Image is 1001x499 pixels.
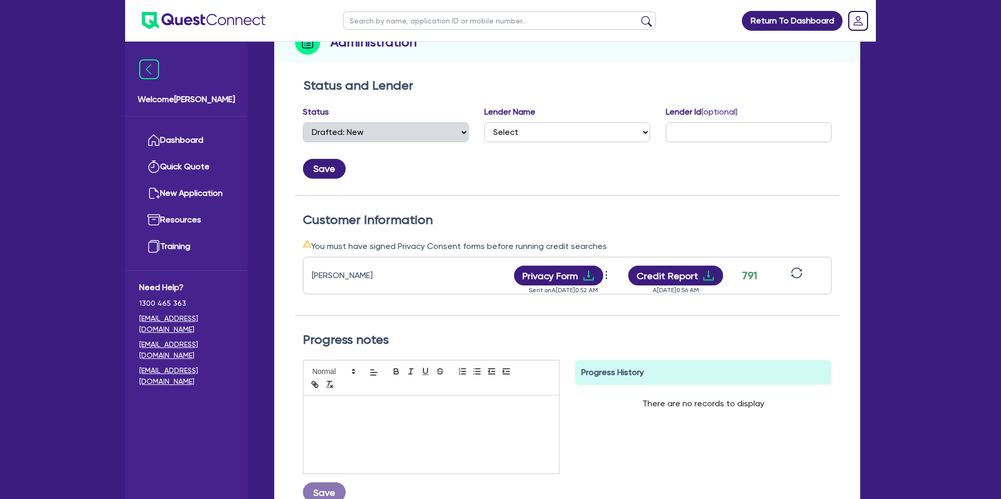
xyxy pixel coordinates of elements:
[484,106,535,118] label: Lender Name
[303,213,832,228] h2: Customer Information
[791,267,802,279] span: sync
[303,240,832,253] div: You must have signed Privacy Consent forms before running credit searches
[331,33,417,52] h2: Administration
[742,11,843,31] a: Return To Dashboard
[139,313,234,335] a: [EMAIL_ADDRESS][DOMAIN_NAME]
[666,106,738,118] label: Lender Id
[139,365,234,387] a: [EMAIL_ADDRESS][DOMAIN_NAME]
[148,160,160,173] img: quick-quote
[139,154,234,180] a: Quick Quote
[139,281,234,294] span: Need Help?
[788,267,805,285] button: sync
[295,30,320,55] img: step-icon
[312,269,442,282] div: [PERSON_NAME]
[303,332,832,347] h2: Progress notes
[601,267,612,283] span: more
[303,106,329,118] label: Status
[148,214,160,226] img: resources
[139,298,234,309] span: 1300 465 363
[575,360,832,385] div: Progress History
[139,233,234,260] a: Training
[139,180,234,207] a: New Application
[148,240,160,253] img: training
[303,159,346,179] button: Save
[148,187,160,199] img: new-application
[303,240,311,248] span: warning
[139,339,234,361] a: [EMAIL_ADDRESS][DOMAIN_NAME]
[139,127,234,154] a: Dashboard
[138,93,235,106] span: Welcome [PERSON_NAME]
[630,385,777,422] div: There are no records to display
[139,207,234,233] a: Resources
[343,11,656,30] input: Search by name, application ID or mobile number...
[514,266,604,285] button: Privacy Formdownload
[845,7,872,34] a: Dropdown toggle
[303,78,831,93] h2: Status and Lender
[701,107,738,117] span: (optional)
[582,269,595,282] span: download
[142,12,265,29] img: quest-connect-logo-blue
[702,269,715,282] span: download
[628,266,724,285] button: Credit Reportdownload
[736,268,762,283] div: 791
[139,59,159,79] img: icon-menu-close
[603,267,612,284] button: Dropdown toggle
